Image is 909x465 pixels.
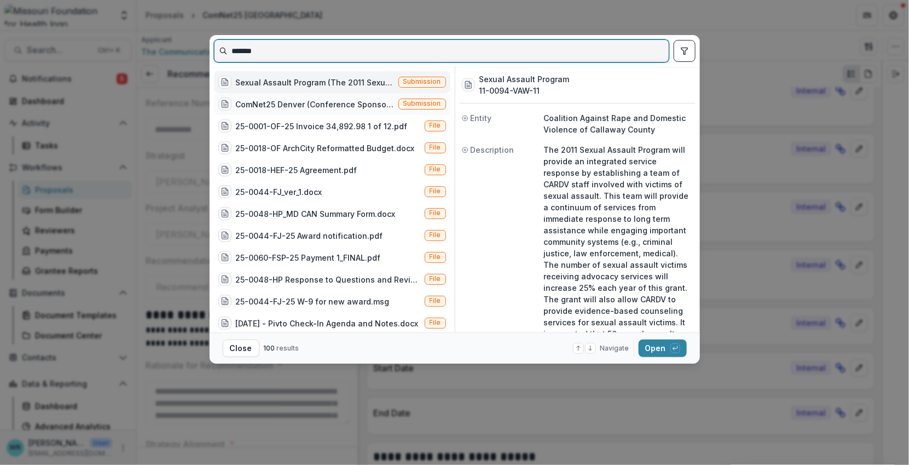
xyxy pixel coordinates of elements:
[430,297,441,305] span: File
[236,186,322,198] div: 25-0044-FJ_ver_1.docx
[471,144,514,156] span: Description
[430,122,441,129] span: File
[236,120,408,132] div: 25-0001-OF-25 Invoice 34,892.98 1 of 12.pdf
[430,319,441,326] span: File
[264,344,275,352] span: 100
[544,144,693,386] p: The 2011 Sexual Assault Program will provide an integrated service response by establishing a tea...
[236,274,420,285] div: 25-0048-HP Response to Questions and Revised Narrative.msg
[430,231,441,239] span: File
[236,208,396,220] div: 25-0048-HP_MD CAN Summary Form.docx
[236,164,357,176] div: 25-0018-HEF-25 Agreement.pdf
[430,275,441,283] span: File
[674,40,696,62] button: toggle filters
[471,112,492,124] span: Entity
[430,209,441,217] span: File
[430,165,441,173] span: File
[236,252,381,263] div: 25-0060-FSP-25 Payment 1_FINAL.pdf
[236,296,390,307] div: 25-0044-FJ-25 W-9 for new award.msg
[236,142,415,154] div: 25-0018-OF ArchCity Reformatted Budget.docx
[277,344,299,352] span: results
[639,340,687,357] button: Open
[236,230,383,242] div: 25-0044-FJ-25 Award notification.pdf
[479,85,570,96] h3: 11-0094-VAW-11
[236,77,394,88] div: Sexual Assault Program (The 2011 Sexual Assault Program will provide an integrated service respon...
[544,112,693,135] p: Coalition Against Rape and Domestic Violence of Callaway County
[236,318,419,329] div: [DATE] - Pivto Check-In Agenda and Notes.docx
[430,187,441,195] span: File
[403,100,441,107] span: Submission
[600,343,629,353] span: Navigate
[430,253,441,261] span: File
[479,73,570,85] h3: Sexual Assault Program
[430,143,441,151] span: File
[403,78,441,85] span: Submission
[223,340,259,357] button: Close
[236,99,394,110] div: ComNet25 Denver (Conference Sponsorship - ComNet25 [GEOGRAPHIC_DATA])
